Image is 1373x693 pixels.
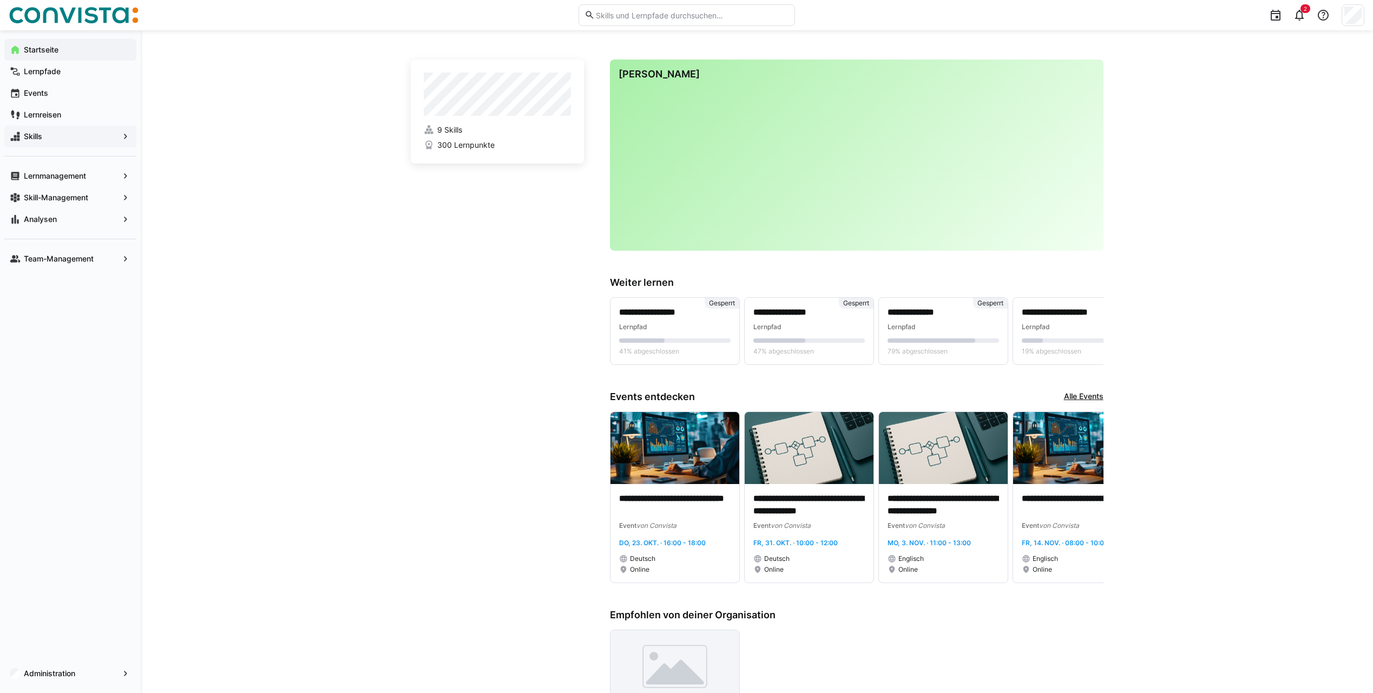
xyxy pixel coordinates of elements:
input: Skills und Lernpfade durchsuchen… [595,10,789,20]
span: Fr, 14. Nov. · 08:00 - 10:00 [1022,539,1108,547]
span: Gesperrt [977,299,1003,308]
img: image [610,412,739,485]
span: 300 Lernpunkte [437,140,495,151]
span: von Convista [905,521,945,529]
span: von Convista [1039,521,1079,529]
span: Lernpfad [1022,323,1050,331]
span: 79% abgeschlossen [888,347,948,356]
span: Englisch [898,554,924,563]
span: Online [898,565,918,574]
h3: Weiter lernen [610,277,1103,289]
span: Lernpfad [753,323,781,331]
span: Online [630,565,649,574]
span: 41% abgeschlossen [619,347,679,356]
span: Deutsch [764,554,790,563]
span: 9 Skills [437,125,462,135]
span: Online [1033,565,1052,574]
span: 19% abgeschlossen [1022,347,1081,356]
span: 47% abgeschlossen [753,347,814,356]
span: Gesperrt [709,299,735,308]
h3: Empfohlen von deiner Organisation [610,609,1103,621]
span: von Convista [771,521,811,529]
span: Lernpfad [619,323,647,331]
h3: Events entdecken [610,391,695,403]
span: Lernpfad [888,323,916,331]
span: von Convista [636,521,676,529]
span: Event [888,521,905,529]
span: Event [753,521,771,529]
a: Alle Events [1064,391,1103,403]
span: Fr, 31. Okt. · 10:00 - 12:00 [753,539,838,547]
img: image [745,412,873,485]
h3: [PERSON_NAME] [619,68,1095,80]
span: Mo, 3. Nov. · 11:00 - 13:00 [888,539,971,547]
img: image [1013,412,1142,485]
span: Englisch [1033,554,1058,563]
span: Gesperrt [843,299,869,308]
span: Event [1022,521,1039,529]
span: 2 [1304,5,1307,12]
span: Deutsch [630,554,655,563]
span: Do, 23. Okt. · 16:00 - 18:00 [619,539,706,547]
span: Online [764,565,784,574]
a: 9 Skills [424,125,571,135]
img: image [879,412,1008,485]
span: Event [619,521,636,529]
